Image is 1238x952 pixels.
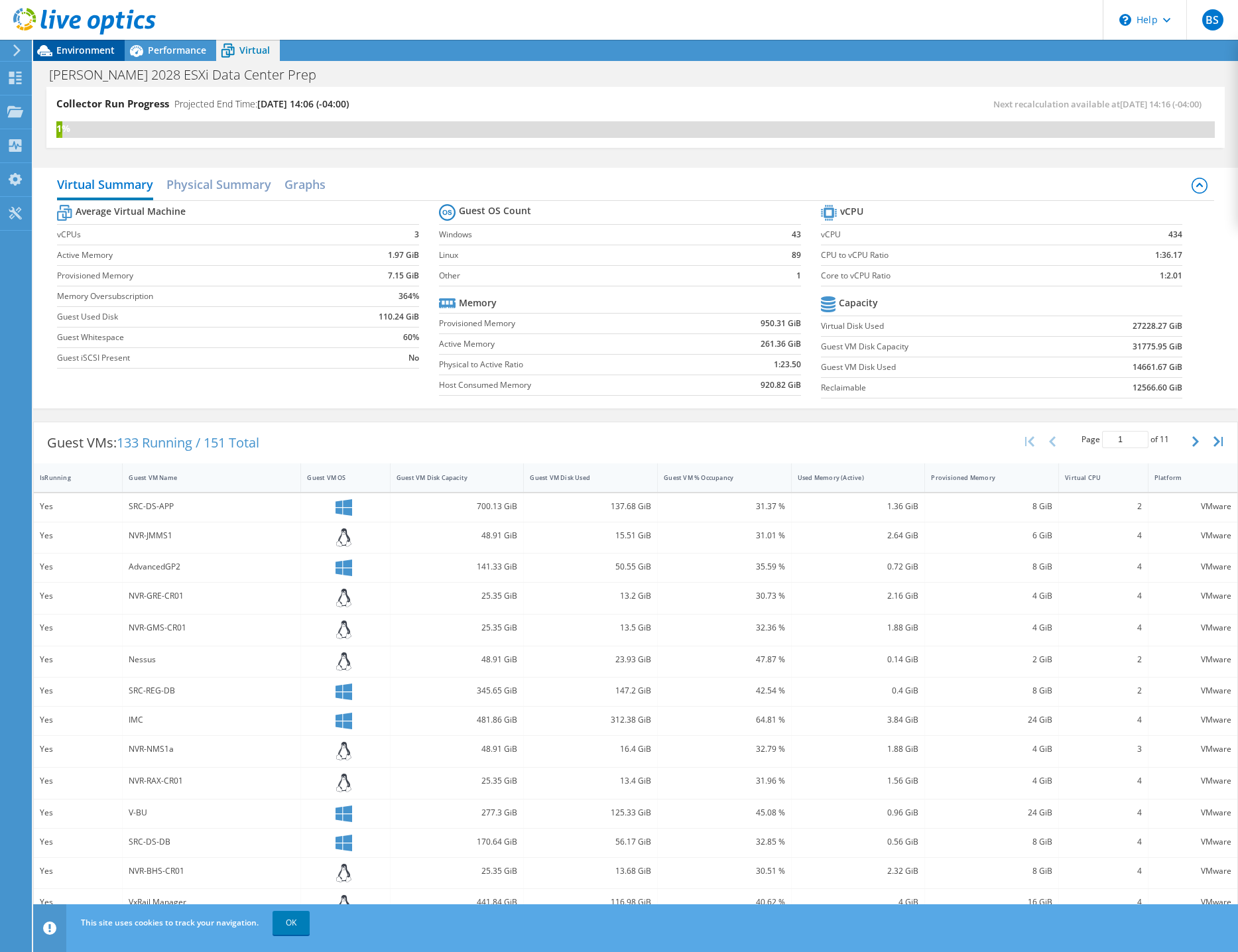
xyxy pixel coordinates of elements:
div: 4 GiB [931,774,1052,788]
b: No [408,351,419,365]
div: IMC [129,713,294,727]
b: Guest OS Count [459,204,531,217]
b: 27228.27 GiB [1133,320,1182,333]
div: 700.13 GiB [397,499,518,514]
div: 45.08 % [664,805,785,820]
div: Yes [40,713,116,727]
div: 30.73 % [664,589,785,603]
h2: Physical Summary [166,171,271,198]
div: 1.88 GiB [798,621,919,635]
label: Active Memory [439,337,696,351]
div: VMware [1154,805,1231,820]
div: 23.93 GiB [530,652,651,667]
div: 4 [1065,621,1141,635]
b: Memory [459,296,497,310]
label: Guest Whitespace [57,331,332,344]
b: 1.97 GiB [388,249,419,262]
div: 4 GiB [931,589,1052,603]
b: 364% [399,290,419,303]
b: vCPU [840,205,863,218]
div: Yes [40,805,116,820]
b: 60% [403,331,419,344]
div: SRC-DS-DB [129,835,294,849]
div: VMware [1154,652,1231,667]
div: 0.56 GiB [798,835,919,849]
div: 32.79 % [664,742,785,756]
div: 1.88 GiB [798,742,919,756]
h4: Projected End Time: [174,97,349,111]
div: Platform [1154,473,1215,482]
b: 1:36.17 [1155,249,1182,262]
div: 0.4 GiB [798,684,919,698]
div: 30.51 % [664,864,785,878]
label: Virtual Disk Used [821,320,1058,333]
div: VMware [1154,864,1231,878]
span: [DATE] 14:16 (-04:00) [1120,98,1202,110]
div: 50.55 GiB [530,560,651,574]
span: [DATE] 14:06 (-04:00) [257,97,349,110]
div: 170.64 GiB [397,835,518,849]
div: NVR-NMS1a [129,742,294,756]
div: 4 [1065,895,1141,910]
div: 1.56 GiB [798,774,919,788]
div: VMware [1154,528,1231,543]
span: This site uses cookies to track your navigation. [81,917,259,928]
div: 4 [1065,835,1141,849]
div: 2 [1065,684,1141,698]
div: 4 [1065,864,1141,878]
div: 147.2 GiB [530,684,651,698]
div: 13.2 GiB [530,589,651,603]
div: NVR-GRE-CR01 [129,589,294,603]
div: 64.81 % [664,713,785,727]
div: 25.35 GiB [397,621,518,635]
div: VMware [1154,895,1231,910]
label: Guest VM Disk Capacity [821,340,1058,353]
div: 4 GiB [931,742,1052,756]
div: 16.4 GiB [530,742,651,756]
label: Provisioned Memory [57,269,332,282]
div: 31.37 % [664,499,785,514]
div: 8 GiB [931,560,1052,574]
div: 0.96 GiB [798,805,919,820]
div: 4 [1065,528,1141,543]
div: Yes [40,774,116,788]
div: 4 [1065,589,1141,603]
div: 345.65 GiB [397,684,518,698]
div: 4 [1065,805,1141,820]
div: Guest VMs: [34,422,273,463]
span: BS [1202,9,1223,30]
div: 32.36 % [664,621,785,635]
div: 2 GiB [931,652,1052,667]
div: 4 GiB [798,895,919,910]
label: Core to vCPU Ratio [821,269,1087,282]
div: 2.32 GiB [798,864,919,878]
div: 441.84 GiB [397,895,518,910]
div: Yes [40,652,116,667]
span: Environment [56,44,115,56]
div: Yes [40,895,116,910]
b: 31775.95 GiB [1133,340,1182,353]
div: Yes [40,499,116,514]
div: 137.68 GiB [530,499,651,514]
div: 0.14 GiB [798,652,919,667]
div: 48.91 GiB [397,652,518,667]
div: NVR-JMMS1 [129,528,294,543]
div: Guest VM % Occupancy [664,473,769,482]
span: Performance [148,44,206,56]
div: 3 [1065,742,1141,756]
div: Yes [40,742,116,756]
b: 1:2.01 [1160,269,1182,282]
div: 2.16 GiB [798,589,919,603]
div: SRC-REG-DB [129,684,294,698]
div: 42.54 % [664,684,785,698]
label: Windows [439,228,768,241]
div: Nessus [129,652,294,667]
b: 43 [792,228,801,241]
div: Guest VM OS [307,473,367,482]
span: 11 [1160,434,1169,445]
div: VMware [1154,684,1231,698]
div: Provisioned Memory [931,473,1036,482]
div: Yes [40,589,116,603]
b: 12566.60 GiB [1133,381,1182,394]
div: 481.86 GiB [397,713,518,727]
